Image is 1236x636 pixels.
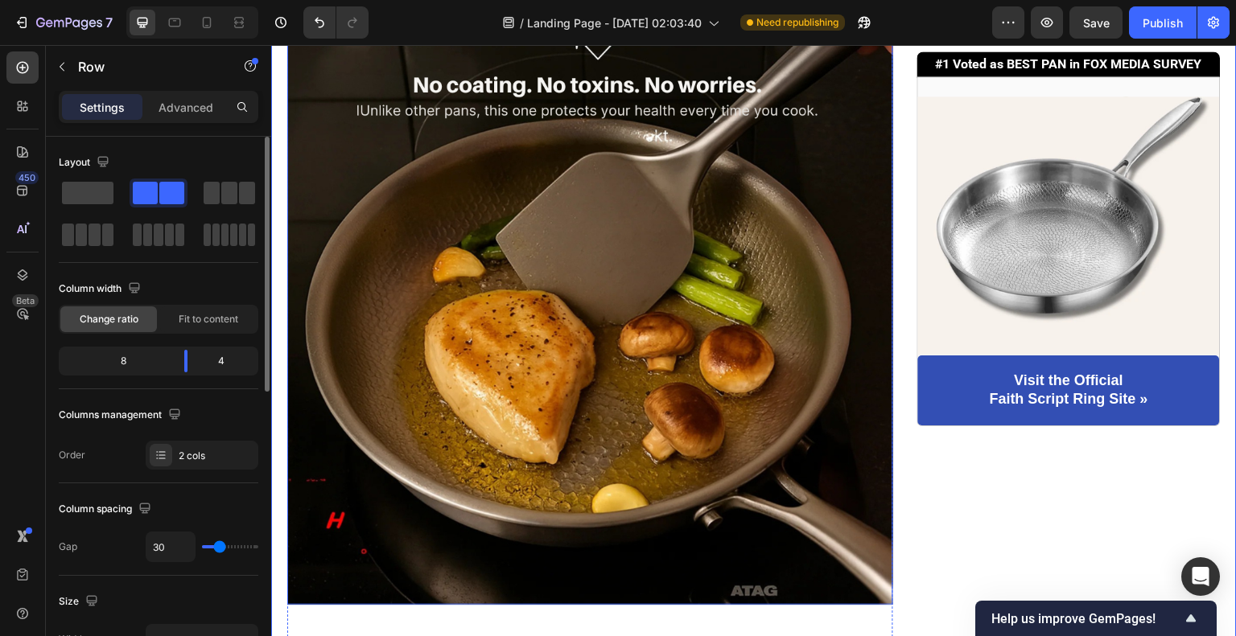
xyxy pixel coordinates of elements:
[179,312,238,326] span: Fit to content
[59,591,101,613] div: Size
[271,45,1236,636] iframe: Design area
[59,448,85,462] div: Order
[647,310,949,380] a: Visit the OfficialFaith Script Ring Site »
[1143,14,1183,31] div: Publish
[756,15,838,30] span: Need republishing
[1069,6,1123,39] button: Save
[80,312,138,326] span: Change ratio
[303,6,369,39] div: Undo/Redo
[105,13,113,32] p: 7
[15,171,39,184] div: 450
[59,152,113,174] div: Layout
[146,532,195,561] input: Auto
[59,278,144,300] div: Column width
[647,51,949,310] img: 1.png
[1181,557,1220,596] div: Open Intercom Messenger
[159,99,213,116] p: Advanced
[179,449,254,463] div: 2 cols
[80,99,125,116] p: Settings
[991,611,1181,626] span: Help us improve GemPages!
[59,499,154,520] div: Column spacing
[1083,16,1110,30] span: Save
[719,326,877,364] p: Visit the Official Faith Script Ring Site »
[991,609,1201,628] button: Show survey - Help us improve GemPages!
[59,540,77,554] div: Gap
[78,57,215,76] p: Row
[62,350,171,372] div: 8
[12,294,39,307] div: Beta
[527,14,702,31] span: Landing Page - [DATE] 02:03:40
[1129,6,1197,39] button: Publish
[648,8,948,31] p: #1 Voted as BEST PAN in FOX MEDIA SURVEY
[6,6,120,39] button: 7
[520,14,524,31] span: /
[200,350,255,372] div: 4
[59,404,184,426] div: Columns management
